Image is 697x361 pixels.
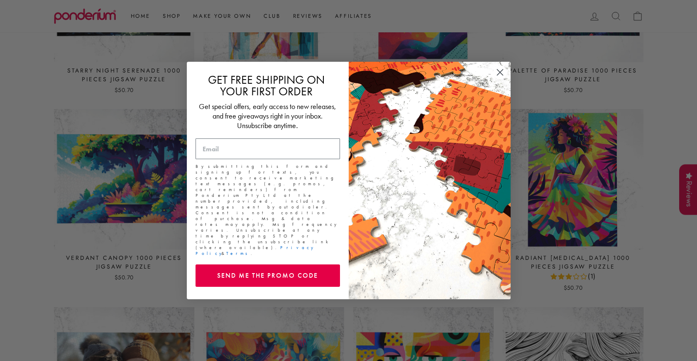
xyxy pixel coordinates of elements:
a: Privacy Policy [196,245,313,256]
img: 463cf514-4bc2-4db9-8857-826b03b94972.jpeg [349,62,511,299]
span: Get special offers, early access to new releases, and free giveaways right in your inbox. [199,102,336,121]
button: SEND ME THE PROMO CODE [196,264,340,287]
button: Close dialog [493,65,507,80]
input: Email [196,138,340,159]
a: Terms [226,250,251,256]
span: Unsubscribe anytime [237,121,296,130]
span: GET FREE SHIPPING ON YOUR FIRST ORDER [208,73,325,99]
p: By submitting this form and signing up for texts, you consent to receive marketing text messages ... [196,163,340,256]
span: . [296,121,298,130]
